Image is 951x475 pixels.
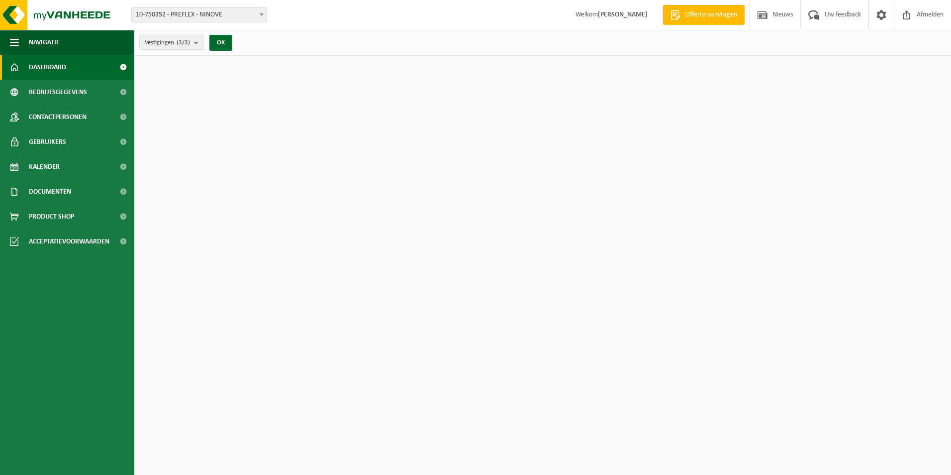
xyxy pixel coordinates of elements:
[29,129,66,154] span: Gebruikers
[29,105,87,129] span: Contactpersonen
[29,55,66,80] span: Dashboard
[683,10,740,20] span: Offerte aanvragen
[29,30,60,55] span: Navigatie
[209,35,232,51] button: OK
[29,204,74,229] span: Product Shop
[177,39,190,46] count: (3/3)
[132,8,267,22] span: 10-750352 - PREFLEX - NINOVE
[29,80,87,105] span: Bedrijfsgegevens
[29,179,71,204] span: Documenten
[29,229,109,254] span: Acceptatievoorwaarden
[139,35,203,50] button: Vestigingen(3/3)
[663,5,745,25] a: Offerte aanvragen
[29,154,60,179] span: Kalender
[131,7,267,22] span: 10-750352 - PREFLEX - NINOVE
[598,11,648,18] strong: [PERSON_NAME]
[145,35,190,50] span: Vestigingen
